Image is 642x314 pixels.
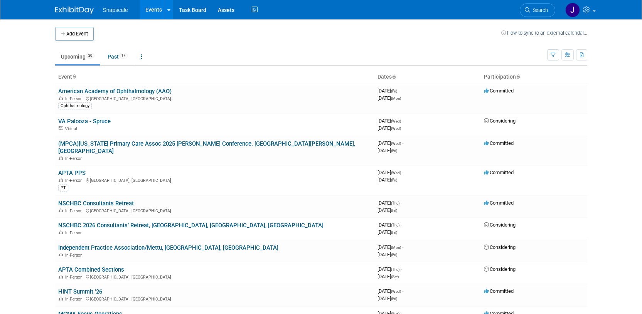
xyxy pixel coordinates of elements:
a: Sort by Participation Type [516,74,520,80]
span: [DATE] [377,200,402,206]
span: (Fri) [391,253,397,257]
a: Independent Practice Association/Mettu, [GEOGRAPHIC_DATA], [GEOGRAPHIC_DATA] [58,244,278,251]
a: (MPCA)[US_STATE] Primary Care Assoc 2025 [PERSON_NAME] Conference. [GEOGRAPHIC_DATA][PERSON_NAME]... [58,140,355,154]
a: Past17 [102,49,133,64]
div: [GEOGRAPHIC_DATA], [GEOGRAPHIC_DATA] [58,207,371,213]
span: In-Person [65,96,85,101]
div: [GEOGRAPHIC_DATA], [GEOGRAPHIC_DATA] [58,177,371,183]
span: (Wed) [391,141,401,146]
span: - [401,200,402,206]
span: 20 [86,53,94,59]
span: - [402,244,403,250]
img: In-Person Event [59,230,63,234]
img: In-Person Event [59,208,63,212]
img: ExhibitDay [55,7,94,14]
img: In-Person Event [59,178,63,182]
span: [DATE] [377,170,403,175]
span: - [401,222,402,228]
span: (Mon) [391,96,401,101]
span: Considering [484,244,516,250]
span: Considering [484,266,516,272]
span: (Fri) [391,297,397,301]
span: In-Person [65,253,85,258]
a: APTA PPS [58,170,86,176]
span: In-Person [65,297,85,302]
img: In-Person Event [59,156,63,160]
span: - [398,88,399,94]
img: In-Person Event [59,253,63,257]
span: [DATE] [377,229,397,235]
span: [DATE] [377,244,403,250]
a: APTA Combined Sections [58,266,124,273]
span: [DATE] [377,140,403,146]
img: Virtual Event [59,126,63,130]
span: (Thu) [391,201,399,205]
span: (Wed) [391,126,401,131]
span: Snapscale [103,7,128,13]
span: (Fri) [391,178,397,182]
span: [DATE] [377,266,402,272]
a: Upcoming20 [55,49,100,64]
span: In-Person [65,230,85,235]
a: NSCHBC 2026 Consultants’ Retreat, [GEOGRAPHIC_DATA], [GEOGRAPHIC_DATA], [GEOGRAPHIC_DATA] [58,222,324,229]
span: In-Person [65,275,85,280]
span: (Sat) [391,275,399,279]
th: Dates [374,71,481,84]
span: Committed [484,170,514,175]
span: (Thu) [391,223,399,227]
div: Ophthalmology [58,102,92,109]
span: [DATE] [377,118,403,124]
img: Jennifer Benedict [565,3,580,17]
span: (Fri) [391,208,397,213]
span: In-Person [65,178,85,183]
img: In-Person Event [59,297,63,301]
span: [DATE] [377,148,397,153]
span: - [402,170,403,175]
div: [GEOGRAPHIC_DATA], [GEOGRAPHIC_DATA] [58,95,371,101]
span: [DATE] [377,95,401,101]
a: HINT Summit '26 [58,288,102,295]
span: Considering [484,222,516,228]
a: Sort by Event Name [72,74,76,80]
th: Event [55,71,374,84]
span: 17 [119,53,128,59]
div: [GEOGRAPHIC_DATA], [GEOGRAPHIC_DATA] [58,296,371,302]
a: VA Palooza - Spruce [58,118,111,125]
span: (Wed) [391,171,401,175]
span: - [402,140,403,146]
span: In-Person [65,156,85,161]
div: PT [58,185,68,191]
span: Considering [484,118,516,124]
div: [GEOGRAPHIC_DATA], [GEOGRAPHIC_DATA] [58,274,371,280]
a: NSCHBC Consultants Retreat [58,200,134,207]
span: [DATE] [377,288,403,294]
span: Committed [484,288,514,294]
span: [DATE] [377,274,399,279]
span: [DATE] [377,177,397,183]
img: In-Person Event [59,275,63,279]
span: (Fri) [391,89,397,93]
span: - [402,288,403,294]
img: In-Person Event [59,96,63,100]
span: In-Person [65,208,85,213]
a: Sort by Start Date [392,74,396,80]
span: (Thu) [391,267,399,272]
span: (Wed) [391,289,401,294]
a: How to sync to an external calendar... [501,30,587,36]
button: Add Event [55,27,94,41]
span: - [401,266,402,272]
th: Participation [481,71,587,84]
span: [DATE] [377,88,399,94]
span: (Fri) [391,149,397,153]
span: [DATE] [377,207,397,213]
span: [DATE] [377,296,397,301]
span: Committed [484,140,514,146]
span: Virtual [65,126,79,131]
span: [DATE] [377,222,402,228]
span: [DATE] [377,125,401,131]
span: (Mon) [391,245,401,250]
span: Search [530,7,548,13]
span: (Wed) [391,119,401,123]
span: Committed [484,200,514,206]
a: Search [520,3,555,17]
